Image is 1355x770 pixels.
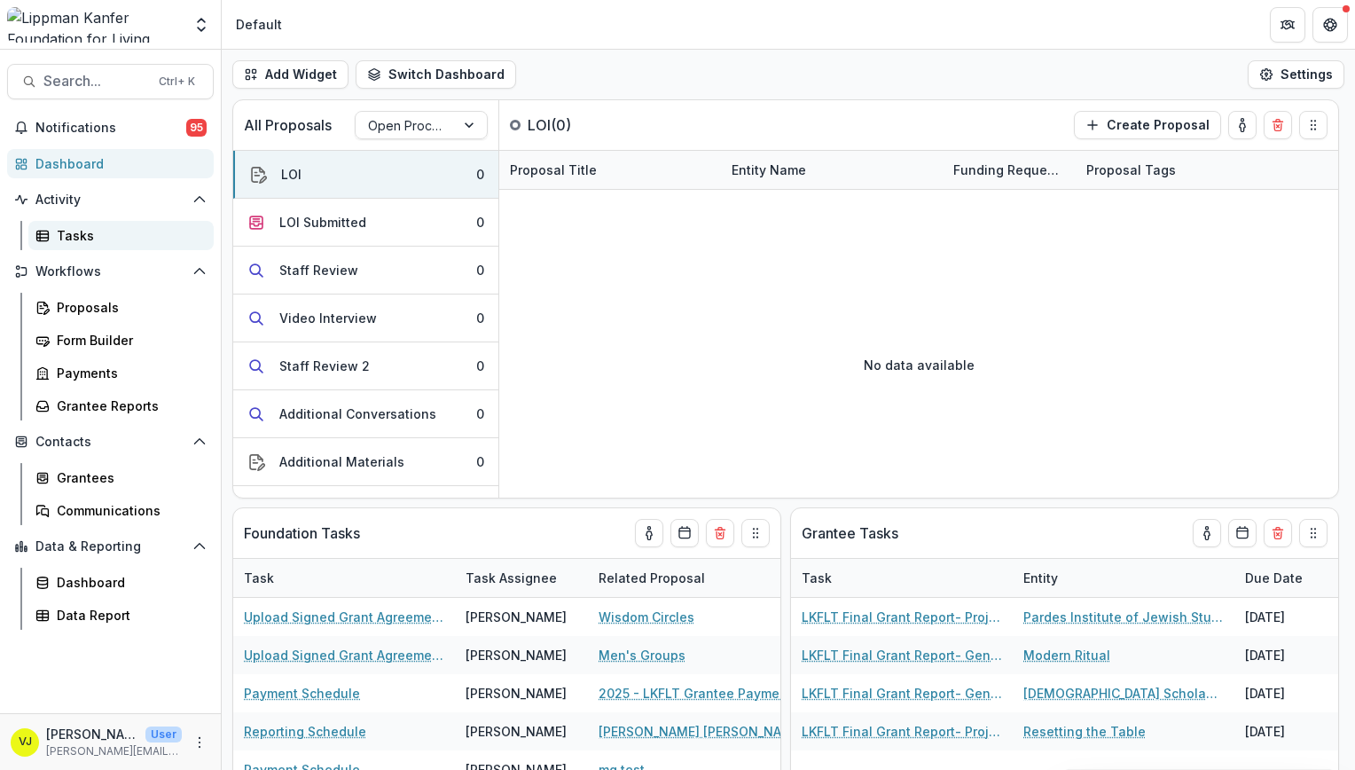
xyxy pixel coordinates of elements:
div: [PERSON_NAME] [466,608,567,626]
div: Dashboard [57,573,200,592]
div: Proposal Title [499,161,607,179]
a: Upload Signed Grant Agreements [244,608,444,626]
button: Calendar [1228,519,1257,547]
div: 0 [476,309,484,327]
div: Payments [57,364,200,382]
a: Dashboard [28,568,214,597]
button: Staff Review0 [233,247,498,295]
a: Tasks [28,221,214,250]
span: Search... [43,73,148,90]
div: Proposal Tags [1076,151,1297,189]
span: 95 [186,119,207,137]
a: Reporting Schedule [244,722,366,741]
div: Entity [1013,569,1069,587]
a: Upload Signed Grant Agreements [244,646,444,664]
p: User [145,727,182,742]
a: LKFLT Final Grant Report- Project Grant [802,608,1002,626]
button: Additional Materials0 [233,438,498,486]
button: Open Data & Reporting [7,532,214,561]
p: Grantee Tasks [802,522,898,544]
button: Search... [7,64,214,99]
div: Task [791,559,1013,597]
div: Dashboard [35,154,200,173]
button: Partners [1270,7,1305,43]
button: toggle-assigned-to-me [1228,111,1257,139]
a: Grantee Reports [28,391,214,420]
div: Funding Requested [943,161,1076,179]
div: Entity [1013,559,1234,597]
button: Delete card [1264,519,1292,547]
div: LOI Submitted [279,213,366,232]
a: LKFLT Final Grant Report- General Operations [802,646,1002,664]
button: Settings [1248,60,1344,89]
button: Notifications95 [7,114,214,142]
div: Video Interview [279,309,377,327]
a: Wisdom Circles [599,608,694,626]
a: 2025 - LKFLT Grantee Payment Information Form [599,684,799,703]
div: Entity Name [721,151,943,189]
div: Additional Conversations [279,405,436,423]
p: LOI ( 0 ) [528,114,661,136]
button: toggle-assigned-to-me [1193,519,1221,547]
div: Default [236,15,282,34]
button: Switch Dashboard [356,60,516,89]
img: Lippman Kanfer Foundation for Living Torah logo [7,7,182,43]
div: Task [791,569,842,587]
div: Entity Name [721,161,817,179]
a: Communications [28,496,214,525]
div: Task [233,559,455,597]
p: [PERSON_NAME][EMAIL_ADDRESS][DOMAIN_NAME] [46,743,182,759]
button: Create Proposal [1074,111,1221,139]
p: Foundation Tasks [244,522,360,544]
div: Ctrl + K [155,72,199,91]
a: [DEMOGRAPHIC_DATA] Scholastic Press Association [1023,684,1224,703]
p: [PERSON_NAME] [46,725,138,743]
button: Open Activity [7,185,214,214]
a: Payment Schedule [244,684,360,703]
div: Proposal Title [499,151,721,189]
div: Task Assignee [455,559,588,597]
div: Staff Review 2 [279,357,370,375]
button: Drag [1299,111,1328,139]
div: Tasks [57,226,200,245]
p: All Proposals [244,114,332,136]
div: 0 [476,261,484,279]
div: Due Date [1234,569,1313,587]
button: Drag [1299,519,1328,547]
div: Proposals [57,298,200,317]
button: Delete card [706,519,734,547]
span: Notifications [35,121,186,136]
div: 0 [476,213,484,232]
div: Funding Requested [943,151,1076,189]
a: Data Report [28,601,214,630]
div: Staff Review [279,261,358,279]
div: 0 [476,405,484,423]
a: Payments [28,358,214,388]
div: Task [233,569,285,587]
div: Data Report [57,606,200,625]
button: Get Help [1312,7,1348,43]
a: [PERSON_NAME] [PERSON_NAME] 2025 [599,722,799,741]
a: Pardes Institute of Jewish Studies North America Inc [1023,608,1224,626]
button: Delete card [1264,111,1292,139]
span: Data & Reporting [35,539,185,554]
a: Proposals [28,293,214,322]
nav: breadcrumb [229,12,289,37]
div: LOI [281,165,302,184]
a: Resetting the Table [1023,722,1146,741]
div: Grantee Reports [57,397,200,415]
button: Calendar [670,519,699,547]
div: Form Builder [57,331,200,350]
div: Communications [57,501,200,520]
span: Workflows [35,264,185,279]
a: Men's Groups [599,646,685,664]
a: Grantees [28,463,214,492]
button: Video Interview0 [233,295,498,342]
button: Additional Conversations0 [233,390,498,438]
a: LKFLT Final Grant Report- General Operations [802,684,1002,703]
